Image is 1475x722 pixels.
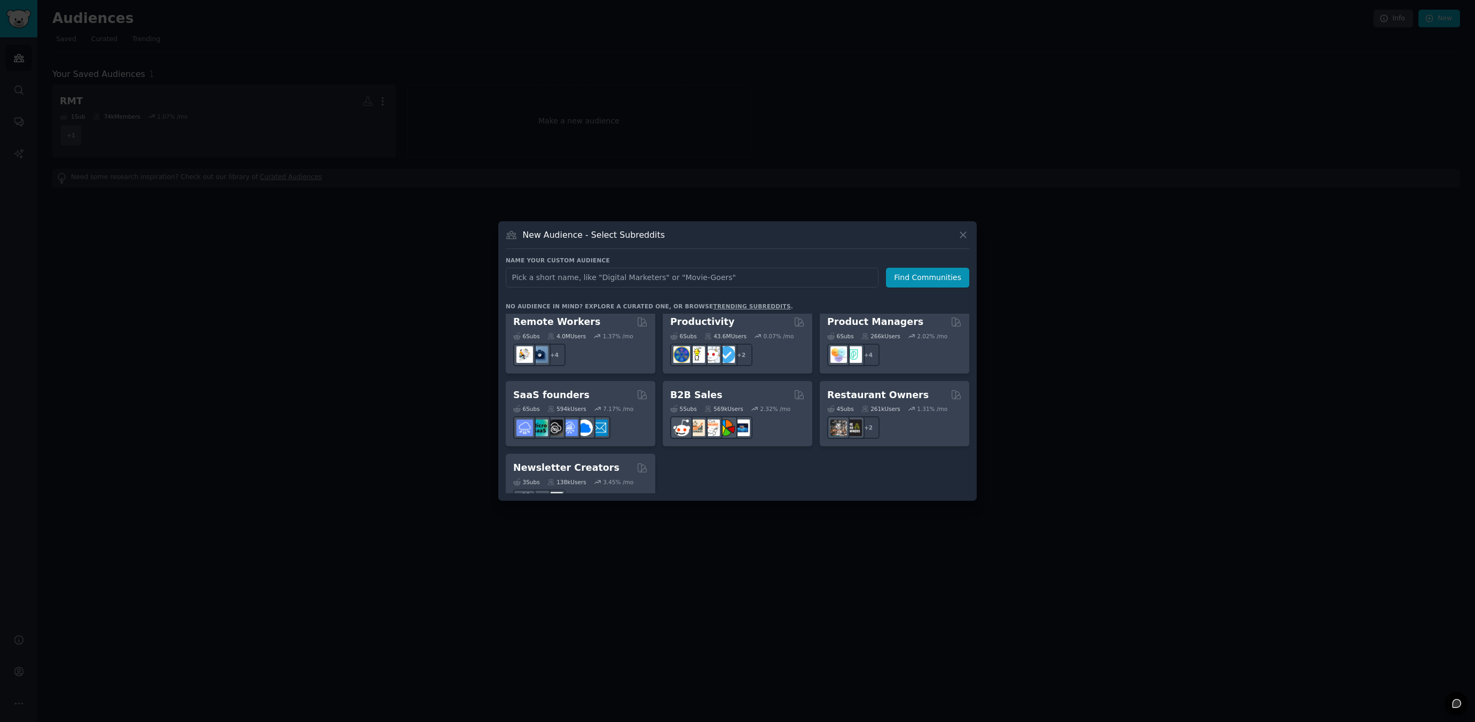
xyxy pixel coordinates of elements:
div: 6 Sub s [513,332,540,340]
img: b2b_sales [703,420,720,436]
img: lifehacks [688,346,705,363]
h2: Remote Workers [513,315,600,329]
div: 3.45 % /mo [603,478,633,486]
img: restaurantowners [830,420,847,436]
div: + 4 [857,344,880,366]
div: 2.32 % /mo [760,405,790,413]
img: SaaS [516,420,533,436]
img: LifeProTips [673,346,690,363]
img: salestechniques [688,420,705,436]
div: 1.31 % /mo [917,405,947,413]
img: Emailmarketing [516,492,533,509]
div: 138k Users [547,478,586,486]
h2: Restaurant Owners [827,389,929,402]
a: trending subreddits [713,303,790,309]
img: ProductMgmt [845,346,862,363]
div: 569k Users [704,405,743,413]
img: NoCodeSaaS [546,420,563,436]
div: 4.0M Users [547,332,586,340]
input: Pick a short name, like "Digital Marketers" or "Movie-Goers" [506,268,878,288]
div: 0.07 % /mo [764,332,794,340]
img: RemoteJobs [516,346,533,363]
img: work [531,346,548,363]
img: microsaas [531,420,548,436]
div: 3 Sub s [513,478,540,486]
div: 594k Users [547,405,586,413]
div: 6 Sub s [670,332,697,340]
div: 6 Sub s [513,405,540,413]
img: getdisciplined [718,346,735,363]
div: + 2 [857,416,880,439]
div: 43.6M Users [704,332,747,340]
div: No audience in mind? Explore a curated one, or browse . [506,302,793,310]
div: 6 Sub s [827,332,854,340]
button: Find Communities [886,268,969,288]
div: 4 Sub s [827,405,854,413]
img: SaaS_Email_Marketing [591,420,608,436]
h2: Product Managers [827,315,923,329]
img: B_2_B_Selling_Tips [733,420,750,436]
div: 266k Users [861,332,900,340]
div: 2.02 % /mo [917,332,947,340]
img: B2BSales [718,420,735,436]
img: productivity [703,346,720,363]
img: Newsletters [546,492,563,509]
h3: New Audience - Select Subreddits [523,229,665,240]
img: ProductManagement [830,346,847,363]
h2: SaaS founders [513,389,590,402]
div: + 2 [730,344,752,366]
h2: Productivity [670,315,734,329]
img: sales [673,420,690,436]
div: 261k Users [861,405,900,413]
div: 1.37 % /mo [603,332,633,340]
h3: Name your custom audience [506,257,969,264]
div: + 4 [543,344,566,366]
img: BarOwners [845,420,862,436]
h2: Newsletter Creators [513,461,619,475]
img: Substack [531,492,548,509]
img: B2BSaaS [576,420,593,436]
img: SaaSSales [561,420,578,436]
h2: B2B Sales [670,389,723,402]
div: 7.17 % /mo [603,405,633,413]
div: 5 Sub s [670,405,697,413]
